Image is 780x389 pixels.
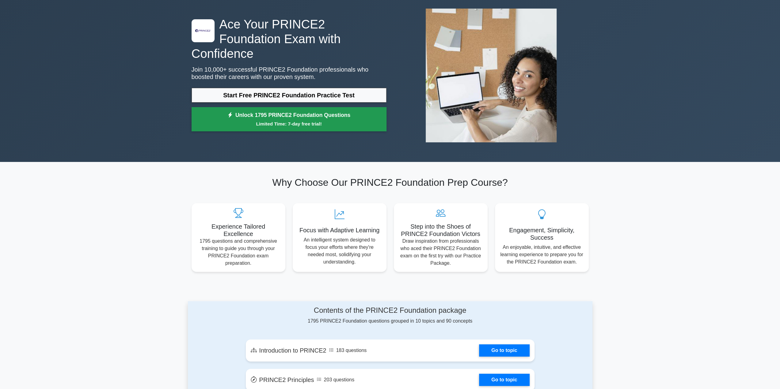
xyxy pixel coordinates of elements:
a: Go to topic [479,344,529,357]
p: An intelligent system designed to focus your efforts where they're needed most, solidifying your ... [298,236,382,266]
h5: Step into the Shoes of PRINCE2 Foundation Victors [399,223,483,238]
h5: Focus with Adaptive Learning [298,226,382,234]
a: Start Free PRINCE2 Foundation Practice Test [192,88,386,103]
h4: Contents of the PRINCE2 Foundation package [246,306,535,315]
a: Unlock 1795 PRINCE2 Foundation QuestionsLimited Time: 7-day free trial! [192,107,386,132]
h5: Engagement, Simplicity, Success [500,226,584,241]
p: An enjoyable, intuitive, and effective learning experience to prepare you for the PRINCE2 Foundat... [500,244,584,266]
h1: Ace Your PRINCE2 Foundation Exam with Confidence [192,17,386,61]
p: 1795 questions and comprehensive training to guide you through your PRINCE2 Foundation exam prepa... [196,238,280,267]
p: Join 10,000+ successful PRINCE2 Foundation professionals who boosted their careers with our prove... [192,66,386,80]
small: Limited Time: 7-day free trial! [199,120,379,127]
h2: Why Choose Our PRINCE2 Foundation Prep Course? [192,177,589,188]
a: Go to topic [479,374,529,386]
div: 1795 PRINCE2 Foundation questions grouped in 10 topics and 90 concepts [246,306,535,325]
h5: Experience Tailored Excellence [196,223,280,238]
p: Draw inspiration from professionals who aced their PRINCE2 Foundation exam on the first try with ... [399,238,483,267]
